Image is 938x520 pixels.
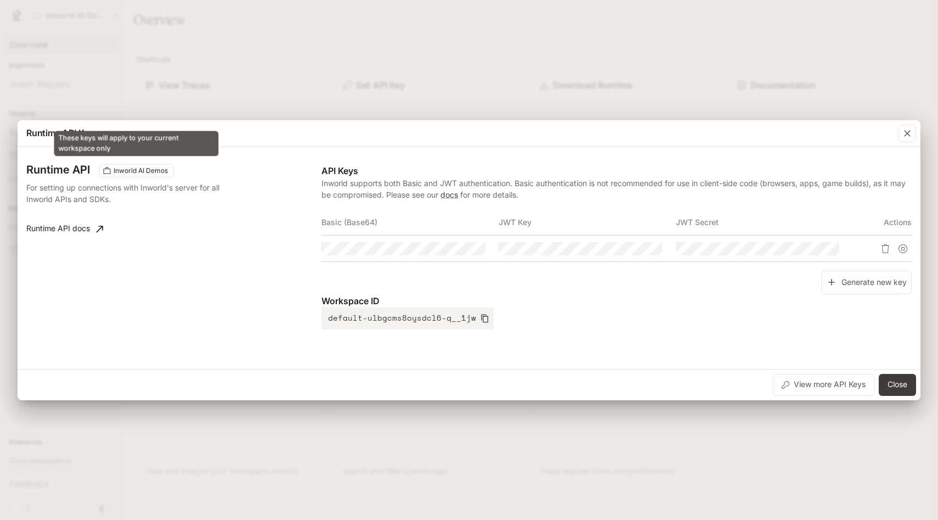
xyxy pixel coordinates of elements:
[26,126,93,139] p: Runtime API Key
[321,164,912,177] p: API Keys
[852,209,912,236] th: Actions
[26,182,241,205] p: For setting up connections with Inworld's server for all Inworld APIs and SDKs.
[109,166,172,176] span: Inworld AI Demos
[877,240,894,258] button: Delete API key
[676,209,853,236] th: JWT Secret
[321,307,494,329] button: default-ulbgcms8oysdcl6-q__1jw
[773,374,874,396] button: View more API Keys
[321,209,499,236] th: Basic (Base64)
[894,240,912,258] button: Suspend API key
[879,374,916,396] button: Close
[821,271,912,294] button: Generate new key
[321,177,912,200] p: Inworld supports both Basic and JWT authentication. Basic authentication is not recommended for u...
[321,294,912,307] p: Workspace ID
[440,190,458,199] a: docs
[54,131,219,156] div: These keys will apply to your current workspace only
[99,164,174,177] div: These keys will apply to your current workspace only
[22,218,108,240] a: Runtime API docs
[499,209,676,236] th: JWT Key
[26,164,90,175] h3: Runtime API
